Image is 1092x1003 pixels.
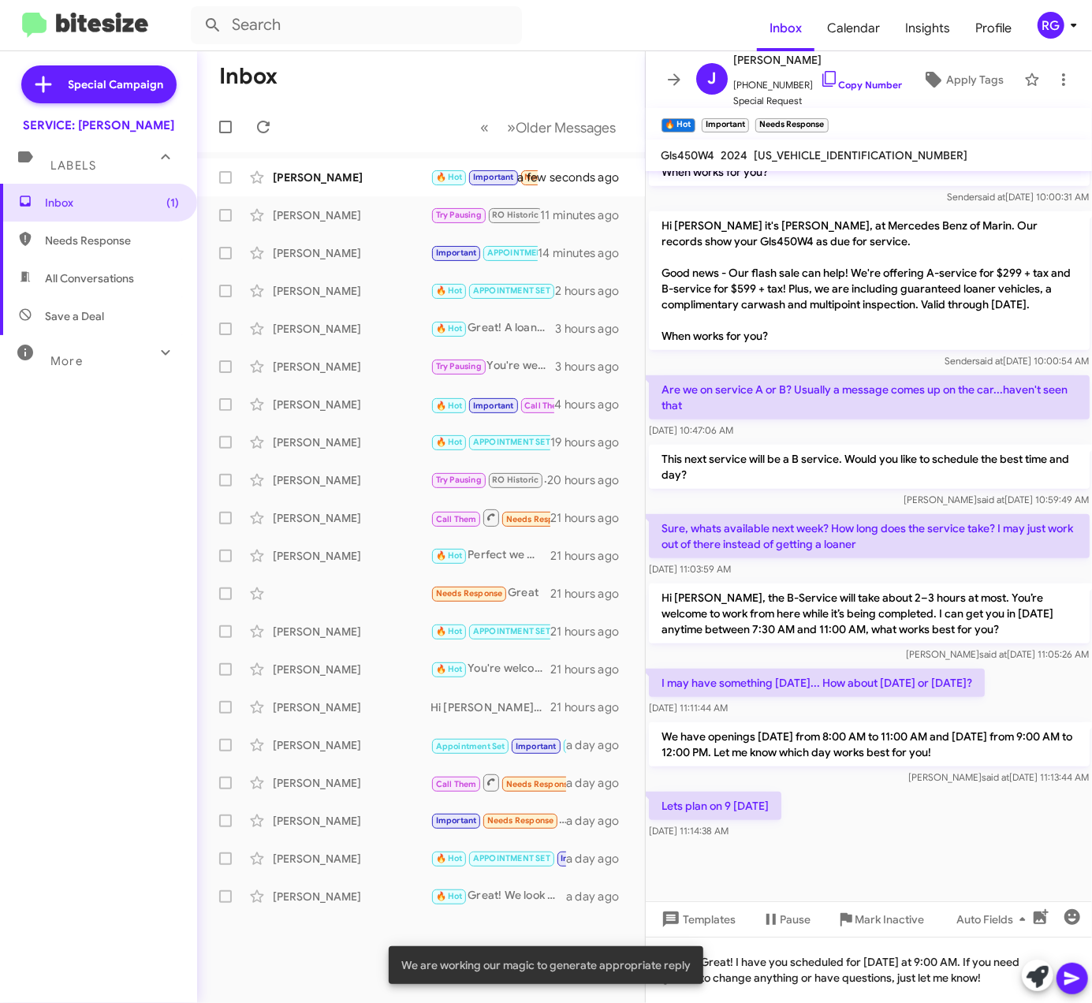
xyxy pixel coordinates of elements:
[944,905,1045,934] button: Auto Fields
[430,811,566,830] div: I have requested the past work details of history on several occasions, but I have yet to receive...
[471,111,499,144] button: Previous
[273,359,430,375] div: [PERSON_NAME]
[487,815,554,826] span: Needs Response
[649,514,1090,558] p: Sure, whats available next week? How long does the service take? I may just work out of there ins...
[1024,12,1075,39] button: RG
[649,563,731,575] span: [DATE] 11:03:59 AM
[538,245,632,261] div: 14 minutes ago
[946,65,1004,94] span: Apply Tags
[658,905,736,934] span: Templates
[50,158,96,173] span: Labels
[649,584,1090,643] p: Hi [PERSON_NAME], the B-Service will take about 2–3 hours at most. You’re welcome to work from he...
[649,211,1090,350] p: Hi [PERSON_NAME] it's [PERSON_NAME], at Mercedes Benz of Marin. Our records show your Gls450W4 as...
[855,905,925,934] span: Mark Inactive
[273,624,430,639] div: [PERSON_NAME]
[21,65,177,103] a: Special Campaign
[506,514,573,524] span: Needs Response
[814,6,893,51] a: Calendar
[566,775,632,791] div: a day ago
[473,853,550,863] span: APPOINTMENT SET
[550,548,632,564] div: 21 hours ago
[550,662,632,677] div: 21 hours ago
[273,397,430,412] div: [PERSON_NAME]
[524,401,565,411] span: Call Them
[436,248,477,258] span: Important
[473,401,514,411] span: Important
[755,148,968,162] span: [US_VEHICLE_IDENTIFICATION_NUMBER]
[649,424,733,436] span: [DATE] 10:47:06 AM
[430,282,555,300] div: yes, thank you
[473,285,550,296] span: APPOINTMENT SET
[273,699,430,715] div: [PERSON_NAME]
[273,813,430,829] div: [PERSON_NAME]
[646,905,749,934] button: Templates
[436,588,503,598] span: Needs Response
[566,851,632,867] div: a day ago
[492,475,539,485] span: RO Historic
[45,233,179,248] span: Needs Response
[436,475,482,485] span: Try Pausing
[498,111,626,144] button: Next
[566,813,632,829] div: a day ago
[436,550,463,561] span: 🔥 Hot
[734,69,903,93] span: [PHONE_NUMBER]
[430,357,555,375] div: You're welcome! Feel free to reach out when you're ready to schedule your service. Have a great day!
[550,586,632,602] div: 21 hours ago
[219,64,278,89] h1: Inbox
[430,699,550,715] div: Hi [PERSON_NAME], we would love to earn your business. We offer complimentary vehicle pick up and...
[273,889,430,904] div: [PERSON_NAME]
[430,433,550,451] div: Perfect, we will see you [DATE] at 1:00pm :)
[649,669,985,697] p: I may have something [DATE]... How about [DATE] or [DATE]?
[550,699,632,715] div: 21 hours ago
[273,775,430,791] div: [PERSON_NAME]
[273,170,430,185] div: [PERSON_NAME]
[702,118,749,132] small: Important
[436,401,463,411] span: 🔥 Hot
[430,773,566,792] div: Inbound Call
[273,662,430,677] div: [PERSON_NAME]
[508,117,516,137] span: »
[956,905,1032,934] span: Auto Fields
[540,207,632,223] div: 11 minutes ago
[401,957,691,973] span: We are working our magic to generate appropriate reply
[555,283,632,299] div: 2 hours ago
[649,825,729,837] span: [DATE] 11:14:38 AM
[436,514,477,524] span: Call Them
[436,285,463,296] span: 🔥 Hot
[963,6,1024,51] span: Profile
[721,148,748,162] span: 2024
[430,584,550,602] div: Great
[550,510,632,526] div: 21 hours ago
[550,434,632,450] div: 19 hours ago
[662,148,715,162] span: Gls450W4
[273,851,430,867] div: [PERSON_NAME]
[506,779,573,789] span: Needs Response
[975,355,1003,367] span: said at
[757,6,814,51] a: Inbox
[273,472,430,488] div: [PERSON_NAME]
[69,76,164,92] span: Special Campaign
[436,853,463,863] span: 🔥 Hot
[649,445,1090,489] p: This next service will be a B service. Would you like to schedule the best time and day?
[273,207,430,223] div: [PERSON_NAME]
[436,210,482,220] span: Try Pausing
[977,494,1004,505] span: said at
[649,702,728,714] span: [DATE] 11:11:44 AM
[436,626,463,636] span: 🔥 Hot
[947,191,1089,203] span: Sender [DATE] 10:00:31 AM
[979,648,1007,660] span: said at
[781,905,811,934] span: Pause
[550,624,632,639] div: 21 hours ago
[824,905,937,934] button: Mark Inactive
[547,472,632,488] div: 20 hours ago
[516,741,557,751] span: Important
[473,437,550,447] span: APPOINTMENT SET
[436,815,477,826] span: Important
[649,722,1090,766] p: We have openings [DATE] from 8:00 AM to 11:00 AM and [DATE] from 9:00 AM to 12:00 PM. Let me know...
[273,548,430,564] div: [PERSON_NAME]
[436,664,463,674] span: 🔥 Hot
[472,111,626,144] nav: Page navigation example
[436,437,463,447] span: 🔥 Hot
[473,172,514,182] span: Important
[166,195,179,211] span: (1)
